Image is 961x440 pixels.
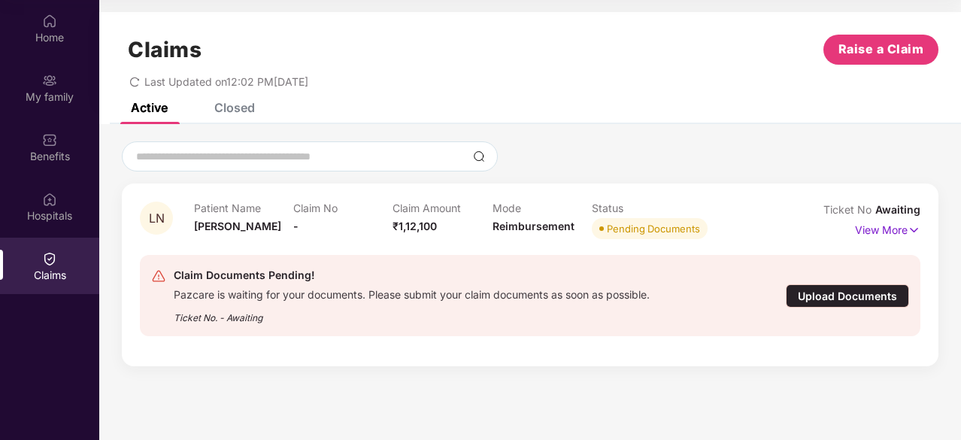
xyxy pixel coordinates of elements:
[144,75,308,88] span: Last Updated on 12:02 PM[DATE]
[149,212,165,225] span: LN
[293,220,299,232] span: -
[875,203,920,216] span: Awaiting
[131,100,168,115] div: Active
[908,222,920,238] img: svg+xml;base64,PHN2ZyB4bWxucz0iaHR0cDovL3d3dy53My5vcmcvMjAwMC9zdmciIHdpZHRoPSIxNyIgaGVpZ2h0PSIxNy...
[855,218,920,238] p: View More
[838,40,924,59] span: Raise a Claim
[592,202,691,214] p: Status
[42,192,57,207] img: svg+xml;base64,PHN2ZyBpZD0iSG9zcGl0YWxzIiB4bWxucz0iaHR0cDovL3d3dy53My5vcmcvMjAwMC9zdmciIHdpZHRoPS...
[293,202,393,214] p: Claim No
[214,100,255,115] div: Closed
[42,73,57,88] img: svg+xml;base64,PHN2ZyB3aWR0aD0iMjAiIGhlaWdodD0iMjAiIHZpZXdCb3g9IjAgMCAyMCAyMCIgZmlsbD0ibm9uZSIgeG...
[493,202,592,214] p: Mode
[129,75,140,88] span: redo
[128,37,202,62] h1: Claims
[823,35,938,65] button: Raise a Claim
[174,266,650,284] div: Claim Documents Pending!
[493,220,574,232] span: Reimbursement
[607,221,700,236] div: Pending Documents
[393,220,437,232] span: ₹1,12,100
[786,284,909,308] div: Upload Documents
[151,269,166,284] img: svg+xml;base64,PHN2ZyB4bWxucz0iaHR0cDovL3d3dy53My5vcmcvMjAwMC9zdmciIHdpZHRoPSIyNCIgaGVpZ2h0PSIyNC...
[473,150,485,162] img: svg+xml;base64,PHN2ZyBpZD0iU2VhcmNoLTMyeDMyIiB4bWxucz0iaHR0cDovL3d3dy53My5vcmcvMjAwMC9zdmciIHdpZH...
[42,132,57,147] img: svg+xml;base64,PHN2ZyBpZD0iQmVuZWZpdHMiIHhtbG5zPSJodHRwOi8vd3d3LnczLm9yZy8yMDAwL3N2ZyIgd2lkdGg9Ij...
[42,251,57,266] img: svg+xml;base64,PHN2ZyBpZD0iQ2xhaW0iIHhtbG5zPSJodHRwOi8vd3d3LnczLm9yZy8yMDAwL3N2ZyIgd2lkdGg9IjIwIi...
[42,14,57,29] img: svg+xml;base64,PHN2ZyBpZD0iSG9tZSIgeG1sbnM9Imh0dHA6Ly93d3cudzMub3JnLzIwMDAvc3ZnIiB3aWR0aD0iMjAiIG...
[194,220,281,232] span: [PERSON_NAME]
[174,284,650,302] div: Pazcare is waiting for your documents. Please submit your claim documents as soon as possible.
[823,203,875,216] span: Ticket No
[393,202,492,214] p: Claim Amount
[194,202,293,214] p: Patient Name
[174,302,650,325] div: Ticket No. - Awaiting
